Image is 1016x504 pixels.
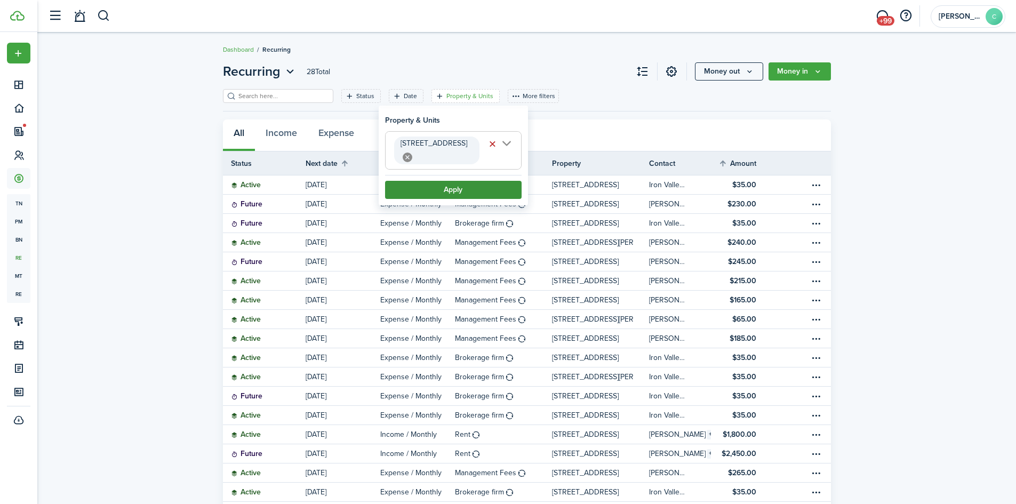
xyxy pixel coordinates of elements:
a: [DATE] [306,291,380,309]
a: [STREET_ADDRESS] [552,329,649,348]
table-profile-info-text: Iron Valley Real Estate [649,488,688,497]
a: [DATE] [306,329,380,348]
filter-tag: Open filter [389,89,423,103]
a: Expense / Monthly [380,329,455,348]
table-info-title: [PERSON_NAME] [649,429,706,440]
a: Income / Monthly [380,425,455,444]
table-info-title: Brokerage firm [455,371,504,382]
table-profile-info-text: Iron Valley Real Estate [649,181,688,189]
a: bn [7,230,30,249]
a: [PERSON_NAME] [649,463,710,482]
a: [PERSON_NAME] [649,252,710,271]
table-counter: 2 [707,449,718,459]
table-info-title: $185.00 [730,333,756,344]
a: $185.00 [711,329,772,348]
button: Open menu [810,351,823,364]
p: [DATE] [306,486,326,498]
a: [STREET_ADDRESS] [552,483,649,501]
table-profile-info-text: [PERSON_NAME] [649,200,688,209]
a: [STREET_ADDRESS] [552,195,649,213]
th: Contact [649,158,710,169]
a: Future [223,387,306,405]
status: Future [231,219,262,228]
a: Expense / Monthly [380,463,455,482]
button: Open menu [810,294,823,307]
a: [STREET_ADDRESS] [552,463,649,482]
a: Iron Valley Real Estate [649,483,710,501]
a: $35.00 [711,348,772,367]
table-info-title: Management Fees [455,237,516,248]
span: mt [7,267,30,285]
a: [STREET_ADDRESS] [552,425,649,444]
a: $35.00 [711,483,772,501]
a: [DATE] [306,214,380,233]
a: $230.00 [711,195,772,213]
a: [STREET_ADDRESS] [552,348,649,367]
p: [STREET_ADDRESS] [552,333,619,344]
span: pm [7,212,30,230]
a: $35.00 [711,406,772,425]
a: $240.00 [711,233,772,252]
status: Future [231,450,262,458]
a: [DATE] [306,483,380,501]
status: Active [231,334,261,343]
a: Active [223,233,306,252]
span: Recurring [223,62,281,81]
table-info-title: $240.00 [727,237,756,248]
table-info-title: Management Fees [455,467,516,478]
p: [STREET_ADDRESS] [552,429,619,440]
p: [DATE] [306,410,326,421]
span: tn [7,194,30,212]
a: $35.00 [711,387,772,405]
a: $65.00 [711,310,772,329]
a: [STREET_ADDRESS] [552,175,649,194]
p: [STREET_ADDRESS] [552,352,619,363]
a: Rent [455,444,552,463]
button: Open menu [810,217,823,230]
table-info-title: Management Fees [455,314,516,325]
p: [STREET_ADDRESS] [552,218,619,229]
status: Active [231,181,261,189]
filter-tag-label: Status [356,91,374,101]
a: [STREET_ADDRESS] [552,444,649,463]
a: [DATE] [306,195,380,213]
table-info-title: [PERSON_NAME] [649,448,706,459]
status: Future [231,392,262,401]
th: Sort [306,157,380,170]
a: [PERSON_NAME]2 [649,444,710,463]
a: Brokerage firm [455,348,552,367]
button: Recurring [223,62,297,81]
button: Open menu [810,236,823,249]
button: Open sidebar [45,6,65,26]
table-profile-info-text: [PERSON_NAME] [649,277,688,285]
p: [STREET_ADDRESS] [552,410,619,421]
a: Active [223,406,306,425]
p: [STREET_ADDRESS] [552,486,619,498]
a: $265.00 [711,463,772,482]
a: Future [223,444,306,463]
span: +99 [877,16,894,26]
button: Open menu [695,62,763,81]
button: Expense [308,119,365,151]
p: [STREET_ADDRESS] [552,467,619,478]
status: Active [231,277,261,285]
status: Active [231,373,261,381]
table-profile-info-text: Iron Valley Real Estate [649,354,688,362]
p: [STREET_ADDRESS] [552,198,619,210]
a: $35.00 [711,367,772,386]
a: [DATE] [306,310,380,329]
a: Future [223,214,306,233]
a: [PERSON_NAME] [649,195,710,213]
table-info-title: Rent [455,448,470,459]
th: Status [223,158,306,169]
table-profile-info-text: [PERSON_NAME] [649,315,688,324]
th: Sort [718,157,772,170]
table-info-title: Brokerage firm [455,410,504,421]
p: [DATE] [306,352,326,363]
button: Clear [485,137,500,151]
p: [STREET_ADDRESS][PERSON_NAME] [552,237,633,248]
a: $35.00 [711,175,772,194]
button: Open menu [223,62,297,81]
